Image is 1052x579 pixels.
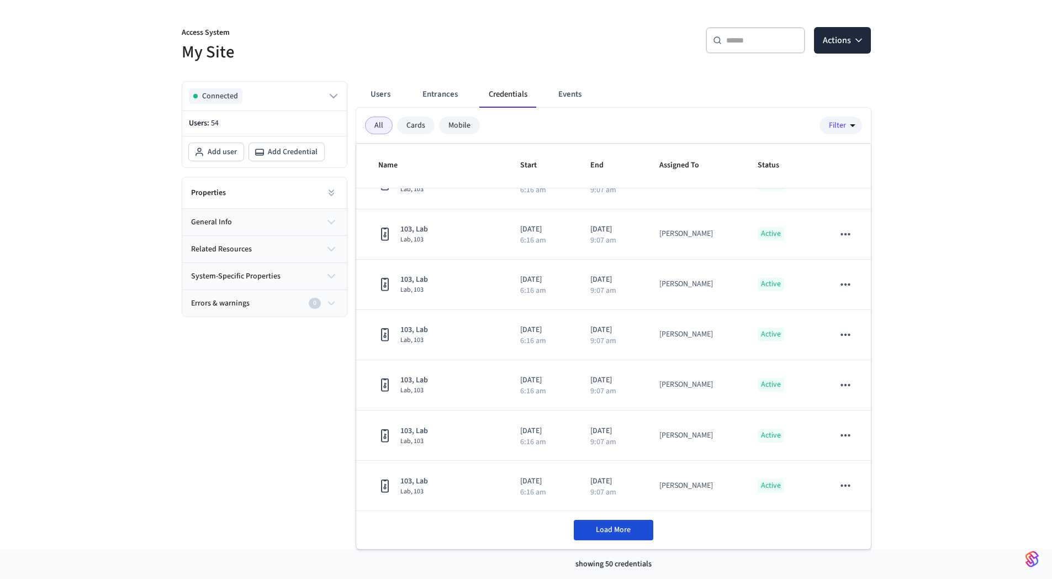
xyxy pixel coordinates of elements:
[590,186,616,194] p: 9:07 am
[182,41,520,64] h5: My Site
[590,375,633,386] p: [DATE]
[659,430,713,441] div: [PERSON_NAME]
[414,81,467,108] button: Entrances
[480,81,536,108] button: Credentials
[659,480,713,492] div: [PERSON_NAME]
[590,224,633,235] p: [DATE]
[400,487,428,496] span: Lab, 103
[208,146,237,157] span: Add user
[520,274,564,286] p: [DATE]
[182,290,347,317] button: Errors & warnings0
[549,81,590,108] button: Events
[439,117,480,134] div: Mobile
[590,157,618,174] span: End
[659,379,713,391] div: [PERSON_NAME]
[520,236,546,244] p: 6:16 am
[182,27,520,41] p: Access System
[814,27,871,54] button: Actions
[400,224,428,235] span: 103, Lab
[590,236,616,244] p: 9:07 am
[356,549,871,579] div: showing 50 credentials
[590,387,616,395] p: 9:07 am
[659,278,713,290] div: [PERSON_NAME]
[191,217,232,228] span: general info
[520,157,551,174] span: Start
[520,186,546,194] p: 6:16 am
[520,375,564,386] p: [DATE]
[189,118,340,129] p: Users:
[400,375,428,386] span: 103, Lab
[191,298,250,309] span: Errors & warnings
[659,157,713,174] span: Assigned To
[182,263,347,289] button: system-specific properties
[574,520,653,540] button: Load More
[758,328,784,341] p: Active
[758,479,784,493] p: Active
[590,274,633,286] p: [DATE]
[249,143,324,161] button: Add Credential
[191,187,226,198] h2: Properties
[520,476,564,487] p: [DATE]
[590,476,633,487] p: [DATE]
[590,438,616,446] p: 9:07 am
[590,324,633,336] p: [DATE]
[365,117,393,134] div: All
[400,185,428,194] span: Lab, 103
[191,244,252,255] span: related resources
[400,324,428,336] span: 103, Lab
[268,146,318,157] span: Add Credential
[400,386,428,395] span: Lab, 103
[758,277,784,291] p: Active
[189,88,340,104] button: Connected
[182,209,347,235] button: general info
[182,236,347,262] button: related resources
[659,228,713,240] div: [PERSON_NAME]
[191,271,281,282] span: system-specific properties
[590,425,633,437] p: [DATE]
[520,488,546,496] p: 6:16 am
[400,235,428,244] span: Lab, 103
[758,429,784,443] p: Active
[397,117,435,134] div: Cards
[400,425,428,437] span: 103, Lab
[400,336,428,345] span: Lab, 103
[211,118,219,129] span: 54
[378,157,412,174] span: Name
[659,329,713,340] div: [PERSON_NAME]
[361,81,400,108] button: Users
[590,287,616,294] p: 9:07 am
[596,524,631,535] span: Load More
[590,337,616,345] p: 9:07 am
[400,274,428,286] span: 103, Lab
[520,387,546,395] p: 6:16 am
[400,437,428,446] span: Lab, 103
[520,324,564,336] p: [DATE]
[309,298,321,309] div: 0
[520,287,546,294] p: 6:16 am
[820,117,862,134] button: Filter
[400,286,428,294] span: Lab, 103
[202,91,238,102] span: Connected
[758,227,784,241] p: Active
[758,157,794,174] span: Status
[758,378,784,392] p: Active
[520,425,564,437] p: [DATE]
[189,143,244,161] button: Add user
[520,224,564,235] p: [DATE]
[520,337,546,345] p: 6:16 am
[520,438,546,446] p: 6:16 am
[590,488,616,496] p: 9:07 am
[400,476,428,487] span: 103, Lab
[1025,550,1039,568] img: SeamLogoGradient.69752ec5.svg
